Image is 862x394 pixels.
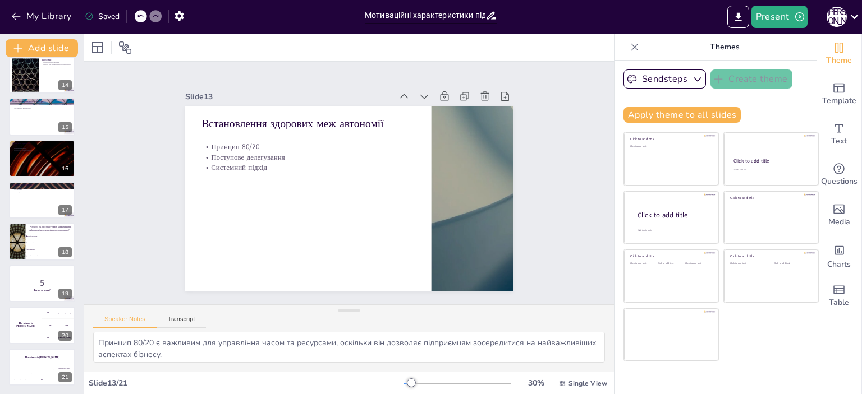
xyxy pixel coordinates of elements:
[733,157,808,164] div: Click to add title
[89,39,107,57] div: Layout
[42,319,75,331] div: 200
[58,205,72,215] div: 17
[12,142,72,145] p: Додаткові джерела
[93,332,605,363] textarea: Принцип 80/20 є важливим для управління часом та ресурсами, оскільки він дозволяє підприємцям зос...
[42,63,72,66] p: Баланс між мотивацією та реалістичністю
[65,325,68,326] div: Jaap
[27,235,75,237] span: Потреба досягнень
[638,229,708,231] div: Click to add body
[827,258,851,271] span: Charts
[12,107,72,109] p: Дослідження в психології
[58,122,72,132] div: 15
[821,175,858,188] span: Questions
[9,356,75,359] h4: The winner is [PERSON_NAME]
[323,33,399,239] p: Поступове делегування
[730,196,810,200] div: Click to add title
[85,11,120,22] div: Saved
[53,367,75,369] div: [PERSON_NAME]
[29,225,72,231] p: [PERSON_NAME] з наступних характеристик найважливіша для успішного підприємця?
[31,372,53,373] div: Jaap
[27,255,75,256] span: Потреба в автономії
[27,242,75,243] span: Внутрішній локус контролю
[522,378,549,388] div: 30 %
[817,276,861,316] div: Add a table
[9,57,75,94] div: 14
[623,69,706,89] button: Sendsteps
[774,262,809,265] div: Click to add text
[658,262,683,265] div: Click to add text
[630,137,710,141] div: Click to add title
[93,316,157,328] button: Speaker Notes
[31,373,53,386] div: 200
[314,36,389,242] p: Системний підхід
[9,307,75,344] div: 20
[568,379,607,388] span: Single View
[9,379,31,386] div: 100
[8,7,76,25] button: My Library
[42,332,75,344] div: 300
[730,262,765,265] div: Click to add text
[817,155,861,195] div: Get real-time input from your audience
[42,307,75,319] div: 100
[9,182,75,219] div: https://cdn.sendsteps.com/images/logo/sendsteps_logo_white.pnghttps://cdn.sendsteps.com/images/lo...
[638,210,709,220] div: Click to add title
[817,195,861,235] div: Add images, graphics, shapes or video
[12,187,72,189] p: Запитання
[12,191,72,193] p: Взаємодія
[89,378,404,388] div: Slide 13 / 21
[817,34,861,74] div: Change the overall theme
[630,145,710,148] div: Click to add text
[751,6,808,28] button: Present
[12,145,72,147] p: Додаткові джерела
[353,22,433,229] p: Встановлення здорових меж автономії
[822,95,856,107] span: Template
[58,372,72,382] div: 21
[644,34,805,61] p: Themes
[9,140,75,177] div: https://cdn.sendsteps.com/images/logo/sendsteps_logo_white.pnghttps://cdn.sendsteps.com/images/lo...
[710,69,792,89] button: Create theme
[365,7,485,24] input: Insert title
[157,316,207,328] button: Transcript
[12,149,72,151] p: Психологія підприємництва
[730,254,810,258] div: Click to add title
[34,289,51,291] strong: Готові до тесту?
[826,54,852,67] span: Theme
[727,6,749,28] button: Export to PowerPoint
[58,164,72,174] div: 16
[9,223,75,260] div: https://cdn.sendsteps.com/images/logo/sendsteps_logo_white.pnghttps://cdn.sendsteps.com/images/lo...
[630,254,710,258] div: Click to add title
[58,289,72,299] div: 19
[118,41,132,54] span: Position
[12,103,72,105] p: Використана література
[58,331,72,341] div: 20
[9,378,31,379] div: [PERSON_NAME]
[42,66,72,68] p: Важливість самопізнання
[12,100,72,104] p: Список використаної літератури
[12,188,72,191] p: Обговорення
[12,183,72,187] p: Запитання та відповіді
[685,262,710,265] div: Click to add text
[827,7,847,27] div: О [PERSON_NAME]
[12,105,72,108] p: Ключові джерела
[53,369,75,385] div: 300
[817,235,861,276] div: Add charts and graphs
[9,265,75,302] div: https://cdn.sendsteps.com/images/logo/sendsteps_logo_white.pnghttps://cdn.sendsteps.com/images/lo...
[630,262,655,265] div: Click to add text
[623,107,741,123] button: Apply theme to all slides
[12,147,72,149] p: Розширення знань
[831,135,847,147] span: Text
[58,247,72,257] div: 18
[9,98,75,135] div: https://cdn.sendsteps.com/images/logo/sendsteps_logo_white.pnghttps://cdn.sendsteps.com/images/lo...
[42,58,72,62] p: Висновки
[27,248,75,249] span: Інноваційність
[817,74,861,114] div: Add ready made slides
[58,80,72,90] div: 14
[9,349,75,386] div: 21
[9,322,42,328] h4: The winner is [PERSON_NAME]
[828,216,850,228] span: Media
[333,30,409,235] p: Принцип 80/20
[829,296,849,309] span: Table
[42,62,72,64] p: Психологічний профіль
[6,39,78,57] button: Add slide
[817,114,861,155] div: Add text boxes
